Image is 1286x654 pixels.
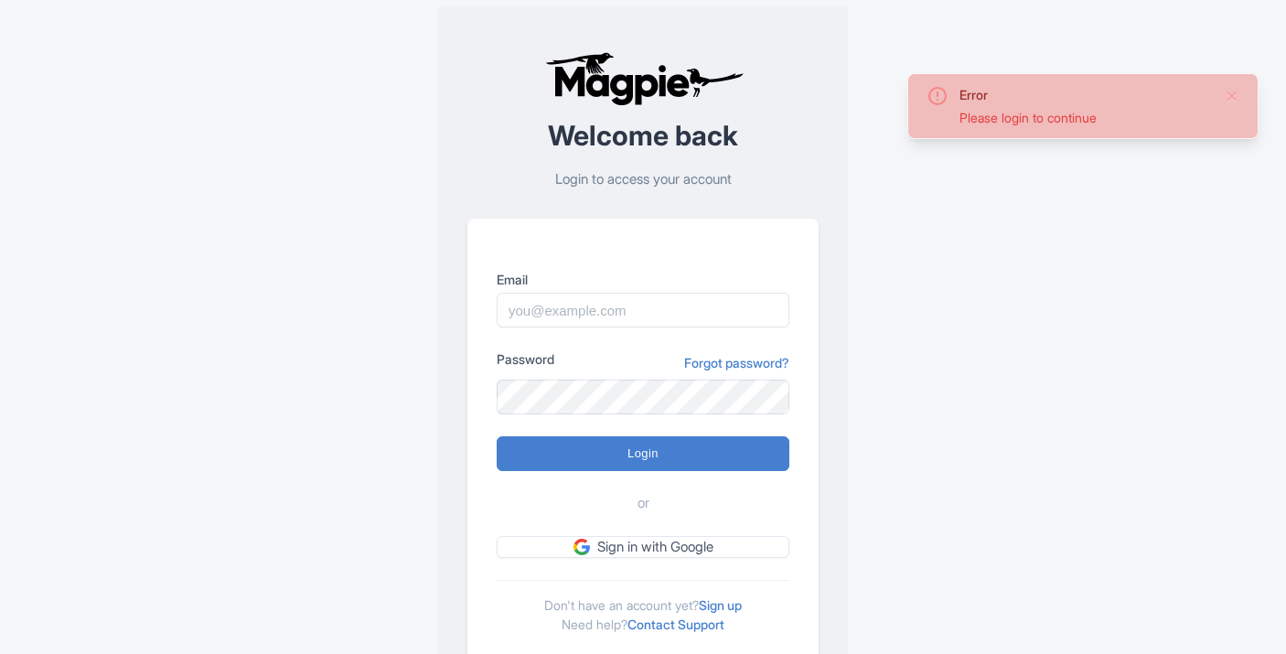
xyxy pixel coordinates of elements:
img: google.svg [573,539,590,555]
a: Sign in with Google [497,536,789,559]
h2: Welcome back [467,121,819,151]
a: Sign up [699,597,742,613]
input: you@example.com [497,293,789,327]
p: Login to access your account [467,169,819,190]
a: Contact Support [627,616,724,632]
div: Please login to continue [959,108,1210,127]
label: Email [497,270,789,289]
input: Login [497,436,789,471]
span: or [638,493,649,514]
label: Password [497,349,554,369]
div: Don't have an account yet? Need help? [497,580,789,634]
img: logo-ab69f6fb50320c5b225c76a69d11143b.png [541,51,746,106]
button: Close [1225,85,1239,107]
div: Error [959,85,1210,104]
a: Forgot password? [684,353,789,372]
